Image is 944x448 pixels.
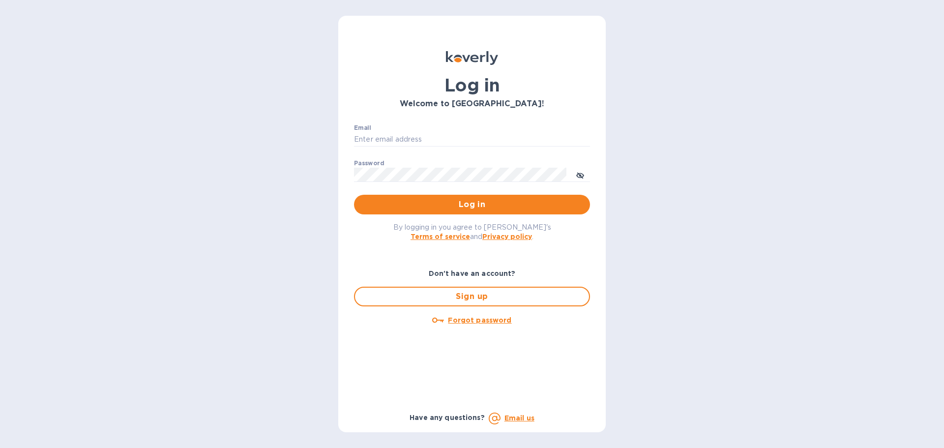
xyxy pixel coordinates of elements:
[446,51,498,65] img: Koverly
[354,287,590,306] button: Sign up
[363,291,581,302] span: Sign up
[411,233,470,240] a: Terms of service
[354,99,590,109] h3: Welcome to [GEOGRAPHIC_DATA]!
[448,316,511,324] u: Forgot password
[354,160,384,166] label: Password
[354,125,371,131] label: Email
[393,223,551,240] span: By logging in you agree to [PERSON_NAME]'s and .
[482,233,532,240] a: Privacy policy
[362,199,582,210] span: Log in
[354,195,590,214] button: Log in
[354,75,590,95] h1: Log in
[429,269,516,277] b: Don't have an account?
[410,414,485,421] b: Have any questions?
[504,414,534,422] a: Email us
[354,132,590,147] input: Enter email address
[570,165,590,184] button: toggle password visibility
